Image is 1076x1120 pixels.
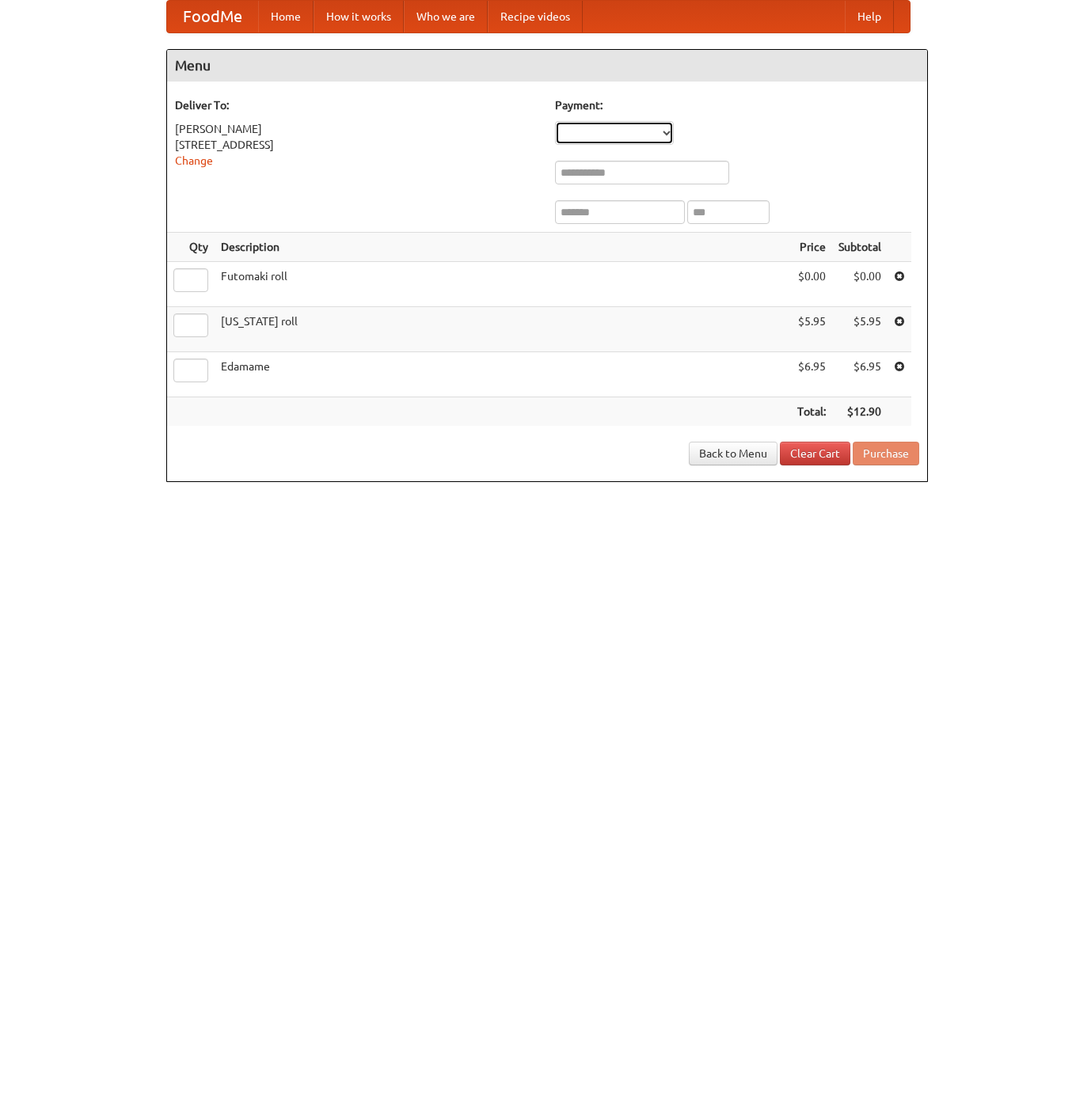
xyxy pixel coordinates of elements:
button: Purchase [853,442,919,465]
h5: Payment: [555,97,919,113]
a: Home [258,1,314,32]
th: Description [215,233,791,262]
td: $6.95 [832,352,888,397]
a: Recipe videos [488,1,583,32]
td: $5.95 [791,307,832,352]
h4: Menu [167,50,927,82]
th: Total: [791,397,832,427]
td: $6.95 [791,352,832,397]
td: Edamame [215,352,791,397]
td: [US_STATE] roll [215,307,791,352]
td: $5.95 [832,307,888,352]
th: $12.90 [832,397,888,427]
a: Help [845,1,894,32]
a: Change [175,154,213,167]
td: $0.00 [791,262,832,307]
div: [STREET_ADDRESS] [175,137,539,153]
a: FoodMe [167,1,258,32]
h5: Deliver To: [175,97,539,113]
a: Who we are [404,1,488,32]
th: Price [791,233,832,262]
a: Clear Cart [780,442,850,465]
td: $0.00 [832,262,888,307]
a: How it works [314,1,404,32]
th: Subtotal [832,233,888,262]
td: Futomaki roll [215,262,791,307]
div: [PERSON_NAME] [175,121,539,137]
a: Back to Menu [689,442,778,465]
th: Qty [167,233,215,262]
